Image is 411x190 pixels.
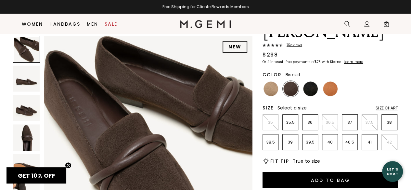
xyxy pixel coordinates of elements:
img: Biscuit [263,82,278,96]
p: 37.5 [362,120,377,125]
p: 38 [382,120,397,125]
p: 42 [382,140,397,145]
a: Men [87,21,98,27]
p: 37 [342,120,357,125]
klarna-placement-style-cta: Learn more [344,59,363,64]
img: Black [303,82,318,96]
p: 41 [362,140,377,145]
span: True to size [293,158,320,164]
a: Handbags [49,21,80,27]
img: The Brenda [13,154,40,180]
span: 7 Review s [283,43,302,47]
span: Select a size [277,105,307,111]
p: 40 [322,140,338,145]
img: The Brenda [13,66,40,92]
h2: Color [263,72,282,77]
a: Women [22,21,43,27]
div: Size Chart [376,106,398,111]
p: 36.5 [322,120,338,125]
h2: Size [263,105,274,110]
p: 39 [283,140,298,145]
p: 35.5 [283,120,298,125]
button: Add to Bag [263,172,398,188]
span: Biscuit [286,71,301,78]
img: Cinnamon [323,82,338,96]
img: The Brenda [13,124,40,151]
klarna-placement-style-body: Or 4 interest-free payments of [263,59,315,64]
img: The Brenda [13,95,40,121]
button: Close teaser [65,162,71,169]
h2: Fit Tip [270,158,289,164]
div: NEW [223,41,247,53]
div: GET 10% OFFClose teaser [6,167,66,184]
span: 0 [383,22,390,29]
klarna-placement-style-amount: $75 [315,59,321,64]
p: 40.5 [342,140,357,145]
p: 36 [302,120,318,125]
img: M.Gemi [180,20,231,28]
a: Learn more [343,60,363,64]
span: GET 10% OFF [18,171,55,180]
a: 7Reviews [263,43,398,48]
div: $298 [263,51,278,59]
p: 38.5 [263,140,278,145]
a: Sale [105,21,117,27]
p: 35 [263,120,278,125]
div: Let's Chat [382,167,403,175]
img: Chocolate [283,82,298,96]
p: 39.5 [302,140,318,145]
klarna-placement-style-body: with Klarna [322,59,343,64]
